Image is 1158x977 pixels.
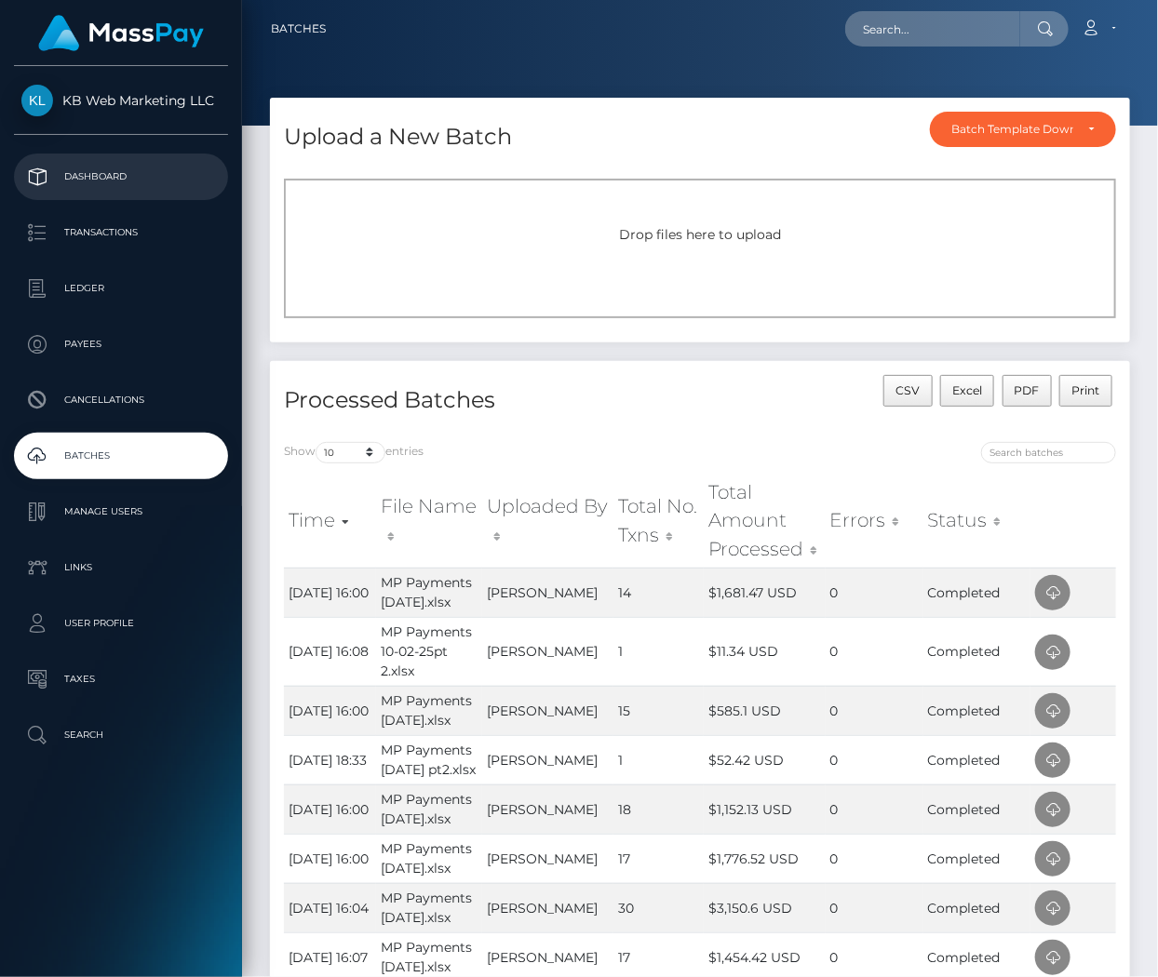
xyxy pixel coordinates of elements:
[826,568,923,617] td: 0
[376,883,482,932] td: MP Payments [DATE].xlsx
[21,85,53,116] img: KB Web Marketing LLC
[21,721,221,749] p: Search
[923,784,1031,834] td: Completed
[376,568,482,617] td: MP Payments [DATE].xlsx
[21,163,221,191] p: Dashboard
[895,383,920,397] span: CSV
[21,330,221,358] p: Payees
[613,617,704,686] td: 1
[14,265,228,312] a: Ledger
[923,735,1031,784] td: Completed
[826,474,923,568] th: Errors: activate to sort column ascending
[21,498,221,526] p: Manage Users
[21,386,221,414] p: Cancellations
[14,209,228,256] a: Transactions
[14,600,228,647] a: User Profile
[284,784,376,834] td: [DATE] 16:00
[482,474,613,568] th: Uploaded By: activate to sort column ascending
[1003,375,1053,407] button: PDF
[284,568,376,617] td: [DATE] 16:00
[14,92,228,109] span: KB Web Marketing LLC
[613,834,704,883] td: 17
[845,11,1020,47] input: Search...
[704,686,826,735] td: $585.1 USD
[376,617,482,686] td: MP Payments 10-02-25pt 2.xlsx
[14,377,228,423] a: Cancellations
[981,442,1116,463] input: Search batches
[284,384,686,417] h4: Processed Batches
[826,784,923,834] td: 0
[613,735,704,784] td: 1
[826,834,923,883] td: 0
[826,883,923,932] td: 0
[826,735,923,784] td: 0
[21,442,221,470] p: Batches
[923,834,1031,883] td: Completed
[923,617,1031,686] td: Completed
[38,15,204,51] img: MassPay Logo
[284,442,424,463] label: Show entries
[271,9,326,48] a: Batches
[284,474,376,568] th: Time: activate to sort column ascending
[284,883,376,932] td: [DATE] 16:04
[704,617,826,686] td: $11.34 USD
[21,609,221,637] p: User Profile
[704,784,826,834] td: $1,152.13 USD
[923,568,1031,617] td: Completed
[1072,383,1100,397] span: Print
[613,784,704,834] td: 18
[21,219,221,247] p: Transactions
[482,784,613,834] td: [PERSON_NAME]
[482,568,613,617] td: [PERSON_NAME]
[14,154,228,200] a: Dashboard
[482,735,613,784] td: [PERSON_NAME]
[376,834,482,883] td: MP Payments [DATE].xlsx
[376,474,482,568] th: File Name: activate to sort column ascending
[704,735,826,784] td: $52.42 USD
[923,686,1031,735] td: Completed
[21,665,221,693] p: Taxes
[613,568,704,617] td: 14
[930,112,1116,147] button: Batch Template Download
[14,488,228,535] a: Manage Users
[284,834,376,883] td: [DATE] 16:00
[883,375,933,407] button: CSV
[482,686,613,735] td: [PERSON_NAME]
[284,735,376,784] td: [DATE] 18:33
[284,617,376,686] td: [DATE] 16:08
[940,375,995,407] button: Excel
[284,121,512,154] h4: Upload a New Batch
[14,544,228,591] a: Links
[21,274,221,302] p: Ledger
[316,442,385,463] select: Showentries
[704,834,826,883] td: $1,776.52 USD
[482,617,613,686] td: [PERSON_NAME]
[1059,375,1112,407] button: Print
[14,656,228,703] a: Taxes
[704,568,826,617] td: $1,681.47 USD
[952,383,982,397] span: Excel
[21,554,221,582] p: Links
[613,883,704,932] td: 30
[704,474,826,568] th: Total Amount Processed: activate to sort column ascending
[482,834,613,883] td: [PERSON_NAME]
[704,883,826,932] td: $3,150.6 USD
[613,686,704,735] td: 15
[376,735,482,784] td: MP Payments [DATE] pt2.xlsx
[923,474,1031,568] th: Status: activate to sort column ascending
[951,122,1073,137] div: Batch Template Download
[826,617,923,686] td: 0
[376,686,482,735] td: MP Payments [DATE].xlsx
[923,883,1031,932] td: Completed
[613,474,704,568] th: Total No. Txns: activate to sort column ascending
[376,784,482,834] td: MP Payments [DATE].xlsx
[826,686,923,735] td: 0
[619,226,781,243] span: Drop files here to upload
[482,883,613,932] td: [PERSON_NAME]
[14,712,228,758] a: Search
[284,686,376,735] td: [DATE] 16:00
[14,433,228,479] a: Batches
[1015,383,1040,397] span: PDF
[14,321,228,368] a: Payees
